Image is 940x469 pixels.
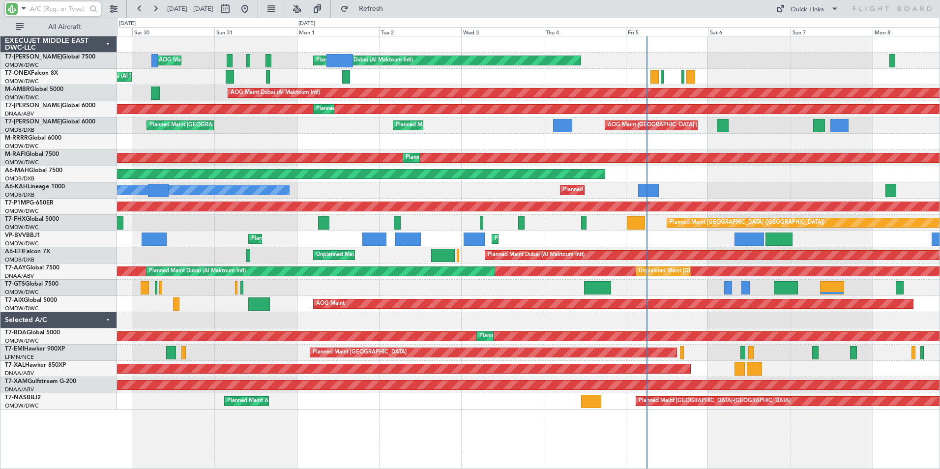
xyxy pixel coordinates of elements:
[5,297,57,303] a: T7-AIXGlobal 5000
[5,353,34,361] a: LFMN/NCE
[297,27,379,36] div: Mon 1
[313,345,407,360] div: Planned Maint [GEOGRAPHIC_DATA]
[316,296,345,311] div: AOG Maint
[639,264,784,279] div: Unplanned Maint [GEOGRAPHIC_DATA] (Al Maktoum Intl)
[5,78,39,85] a: OMDW/DWC
[5,135,28,141] span: M-RRRR
[316,102,413,117] div: Planned Maint Dubai (Al Maktoum Intl)
[670,215,824,230] div: Planned Maint [GEOGRAPHIC_DATA] ([GEOGRAPHIC_DATA])
[5,224,39,231] a: OMDW/DWC
[5,395,41,401] a: T7-NASBBJ2
[5,362,25,368] span: T7-XAL
[316,248,478,263] div: Unplanned Maint [GEOGRAPHIC_DATA] ([GEOGRAPHIC_DATA])
[149,118,314,133] div: Planned Maint [GEOGRAPHIC_DATA] ([GEOGRAPHIC_DATA] Intl)
[298,20,315,28] div: [DATE]
[11,19,107,35] button: All Aircraft
[5,216,59,222] a: T7-FHXGlobal 5000
[167,4,213,13] span: [DATE] - [DATE]
[5,289,39,296] a: OMDW/DWC
[791,27,873,36] div: Sun 7
[5,54,62,60] span: T7-[PERSON_NAME]
[5,346,24,352] span: T7-EMI
[5,386,34,393] a: DNAA/ABV
[5,379,28,384] span: T7-XAM
[5,207,39,215] a: OMDW/DWC
[479,329,576,344] div: Planned Maint Dubai (Al Maktoum Intl)
[5,265,59,271] a: T7-AAYGlobal 7500
[214,27,296,36] div: Sun 31
[159,53,248,68] div: AOG Maint Dubai (Al Maktoum Intl)
[5,305,39,312] a: OMDW/DWC
[5,94,39,101] a: OMDW/DWC
[5,87,30,92] span: M-AMBR
[5,119,62,125] span: T7-[PERSON_NAME]
[149,264,246,279] div: Planned Maint Dubai (Al Maktoum Intl)
[488,248,585,263] div: Planned Maint Dubai (Al Maktoum Intl)
[5,54,95,60] a: T7-[PERSON_NAME]Global 7500
[396,118,560,133] div: Planned Maint [GEOGRAPHIC_DATA] ([GEOGRAPHIC_DATA] Intl)
[5,249,50,255] a: A6-EFIFalcon 7X
[316,53,413,68] div: Planned Maint Dubai (Al Maktoum Intl)
[227,394,338,409] div: Planned Maint Abuja ([PERSON_NAME] Intl)
[5,70,31,76] span: T7-ONEX
[5,135,61,141] a: M-RRRRGlobal 6000
[231,86,320,100] div: AOG Maint Dubai (Al Maktoum Intl)
[30,1,87,16] input: A/C (Reg. or Type)
[351,5,392,12] span: Refresh
[5,87,63,92] a: M-AMBRGlobal 5000
[5,330,60,336] a: T7-BDAGlobal 5000
[5,240,39,247] a: OMDW/DWC
[5,168,29,174] span: A6-MAH
[5,233,26,238] span: VP-BVV
[5,119,95,125] a: T7-[PERSON_NAME]Global 6000
[5,191,34,199] a: OMDB/DXB
[379,27,461,36] div: Tue 2
[5,402,39,410] a: OMDW/DWC
[26,24,104,30] span: All Aircraft
[5,216,26,222] span: T7-FHX
[5,337,39,345] a: OMDW/DWC
[608,118,723,133] div: AOG Maint [GEOGRAPHIC_DATA] (Dubai Intl)
[5,168,62,174] a: A6-MAHGlobal 7500
[5,110,34,117] a: DNAA/ABV
[563,183,660,198] div: Planned Maint Dubai (Al Maktoum Intl)
[5,346,65,352] a: T7-EMIHawker 900XP
[5,395,27,401] span: T7-NAS
[251,232,348,246] div: Planned Maint Dubai (Al Maktoum Intl)
[119,20,136,28] div: [DATE]
[771,1,844,17] button: Quick Links
[132,27,214,36] div: Sat 30
[5,256,34,264] a: OMDB/DXB
[5,159,39,166] a: OMDW/DWC
[5,126,34,134] a: OMDB/DXB
[5,272,34,280] a: DNAA/ABV
[5,151,59,157] a: M-RAFIGlobal 7500
[495,232,591,246] div: Planned Maint Dubai (Al Maktoum Intl)
[5,70,58,76] a: T7-ONEXFalcon 8X
[639,394,791,409] div: Planned Maint [GEOGRAPHIC_DATA]-[GEOGRAPHIC_DATA]
[5,362,66,368] a: T7-XALHawker 850XP
[708,27,790,36] div: Sat 6
[336,1,395,17] button: Refresh
[5,103,95,109] a: T7-[PERSON_NAME]Global 6000
[5,379,76,384] a: T7-XAMGulfstream G-200
[626,27,708,36] div: Fri 5
[5,175,34,182] a: OMDB/DXB
[5,233,40,238] a: VP-BVVBBJ1
[5,103,62,109] span: T7-[PERSON_NAME]
[5,143,39,150] a: OMDW/DWC
[5,151,26,157] span: M-RAFI
[5,184,65,190] a: A6-KAHLineage 1000
[544,27,626,36] div: Thu 4
[5,297,24,303] span: T7-AIX
[5,249,23,255] span: A6-EFI
[5,330,27,336] span: T7-BDA
[5,370,34,377] a: DNAA/ABV
[5,184,28,190] span: A6-KAH
[5,281,59,287] a: T7-GTSGlobal 7500
[5,265,26,271] span: T7-AAY
[406,150,502,165] div: Planned Maint Dubai (Al Maktoum Intl)
[5,61,39,69] a: OMDW/DWC
[791,5,824,15] div: Quick Links
[5,200,29,206] span: T7-P1MP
